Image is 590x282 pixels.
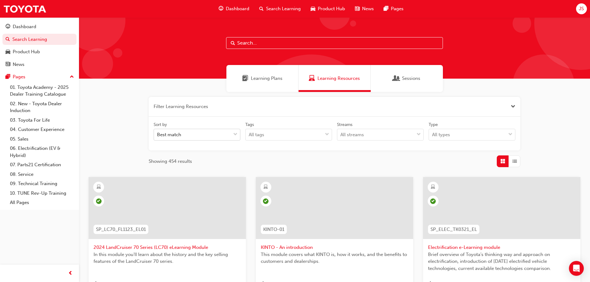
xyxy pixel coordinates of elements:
[325,131,329,139] span: down-icon
[13,61,24,68] div: News
[2,20,76,71] button: DashboardSearch LearningProduct HubNews
[70,73,74,81] span: up-icon
[261,251,408,265] span: This module covers what KINTO is, how it works, and the benefits to customers and dealerships.
[6,74,10,80] span: pages-icon
[309,75,315,82] span: Learning Resources
[96,198,102,204] span: learningRecordVerb_PASS-icon
[94,244,241,251] span: 2024 LandCruiser 70 Series (LC70) eLearning Module
[371,65,443,92] a: SessionsSessions
[340,131,364,138] div: All streams
[393,75,400,82] span: Sessions
[7,134,76,144] a: 05. Sales
[318,5,345,12] span: Product Hub
[251,75,282,82] span: Learning Plans
[6,49,10,55] span: car-icon
[362,5,374,12] span: News
[245,122,254,128] div: Tags
[7,189,76,198] a: 10. TUNE Rev-Up Training
[226,5,249,12] span: Dashboard
[263,226,284,233] span: KINTO-01
[391,5,404,12] span: Pages
[384,5,388,13] span: pages-icon
[508,131,513,139] span: down-icon
[7,198,76,207] a: All Pages
[242,75,248,82] span: Learning Plans
[154,122,167,128] div: Sort by
[261,244,408,251] span: KINTO - An introduction
[432,131,450,138] div: All types
[428,244,575,251] span: Electrification e-Learning module
[317,75,360,82] span: Learning Resources
[231,40,235,47] span: Search
[96,226,146,233] span: SP_LC70_FL1123_EL01
[311,5,315,13] span: car-icon
[429,122,438,128] div: Type
[157,131,181,138] div: Best match
[7,83,76,99] a: 01. Toyota Academy - 2025 Dealer Training Catalogue
[7,160,76,170] a: 07. Parts21 Certification
[7,179,76,189] a: 09. Technical Training
[3,2,46,16] img: Trak
[266,5,301,12] span: Search Learning
[7,115,76,125] a: 03. Toyota For Life
[430,226,477,233] span: SP_ELEC_TK0321_EL
[233,131,238,139] span: down-icon
[7,144,76,160] a: 06. Electrification (EV & Hybrid)
[259,5,264,13] span: search-icon
[13,23,36,30] div: Dashboard
[306,2,350,15] a: car-iconProduct Hub
[337,122,352,128] div: Streams
[254,2,306,15] a: search-iconSearch Learning
[576,3,587,14] button: JS
[430,198,436,204] span: learningRecordVerb_COMPLETE-icon
[355,5,360,13] span: news-icon
[2,46,76,58] a: Product Hub
[6,62,10,67] span: news-icon
[13,48,40,55] div: Product Hub
[2,34,76,45] a: Search Learning
[417,131,421,139] span: down-icon
[226,65,299,92] a: Learning PlansLearning Plans
[569,261,584,276] div: Open Intercom Messenger
[579,5,584,12] span: JS
[7,170,76,179] a: 08. Service
[299,65,371,92] a: Learning ResourcesLearning Resources
[2,71,76,83] button: Pages
[402,75,420,82] span: Sessions
[263,198,269,204] span: learningRecordVerb_PASS-icon
[68,270,73,277] span: prev-icon
[6,37,10,42] span: search-icon
[97,183,101,191] span: learningResourceType_ELEARNING-icon
[431,183,435,191] span: learningResourceType_ELEARNING-icon
[500,158,505,165] span: Grid
[379,2,409,15] a: pages-iconPages
[214,2,254,15] a: guage-iconDashboard
[226,37,443,49] input: Search...
[511,103,515,110] button: Close the filter
[512,158,517,165] span: List
[219,5,223,13] span: guage-icon
[7,99,76,115] a: 02. New - Toyota Dealer Induction
[2,21,76,33] a: Dashboard
[245,122,332,141] label: tagOptions
[264,183,268,191] span: learningResourceType_ELEARNING-icon
[428,251,575,272] span: Brief overview of Toyota’s thinking way and approach on electrification, introduction of [DATE] e...
[2,59,76,70] a: News
[94,251,241,265] span: In this module you'll learn about the history and the key selling features of the LandCruiser 70 ...
[7,125,76,134] a: 04. Customer Experience
[249,131,264,138] div: All tags
[350,2,379,15] a: news-iconNews
[6,24,10,30] span: guage-icon
[149,158,192,165] span: Showing 454 results
[13,73,25,80] div: Pages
